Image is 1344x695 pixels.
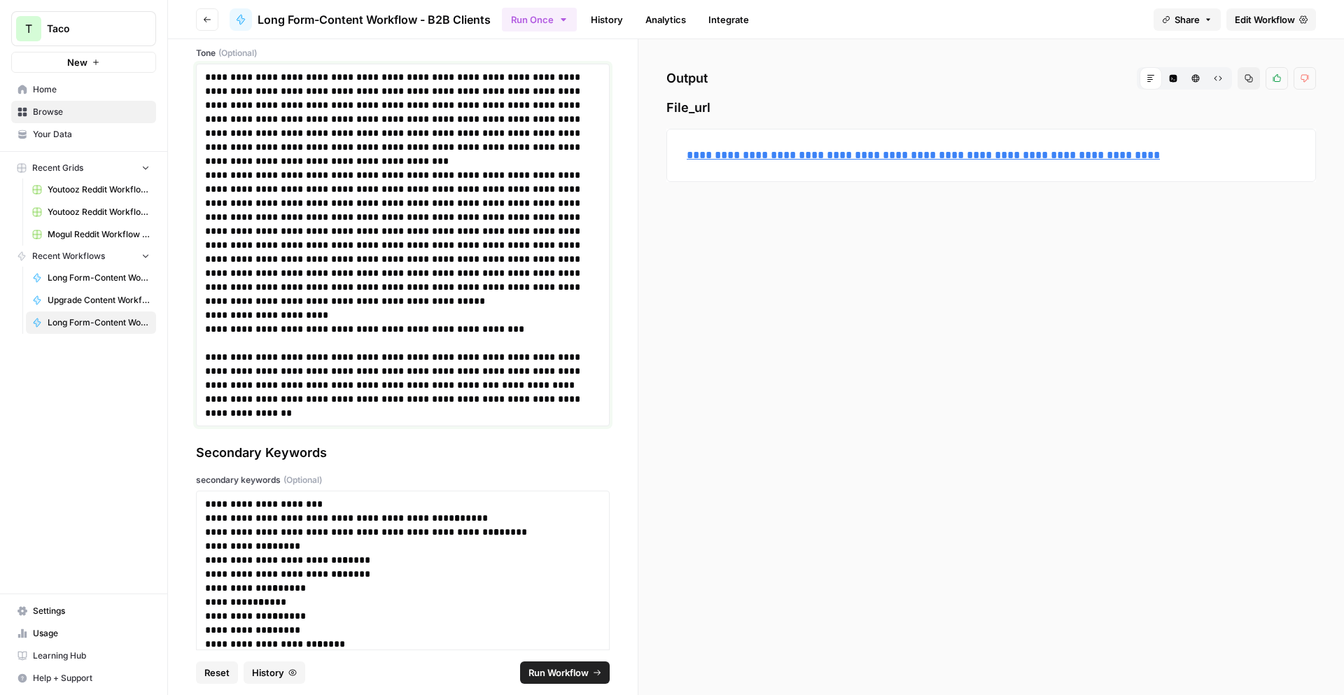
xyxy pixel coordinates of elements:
[11,667,156,689] button: Help + Support
[48,272,150,284] span: Long Form-Content Workflow - All Clients (New)
[196,47,610,59] label: Tone
[11,123,156,146] a: Your Data
[26,267,156,289] a: Long Form-Content Workflow - All Clients (New)
[1175,13,1200,27] span: Share
[1235,13,1295,27] span: Edit Workflow
[218,47,257,59] span: (Optional)
[666,67,1316,90] h2: Output
[230,8,491,31] a: Long Form-Content Workflow - B2B Clients
[33,627,150,640] span: Usage
[1226,8,1316,31] a: Edit Workflow
[283,474,322,486] span: (Optional)
[1154,8,1221,31] button: Share
[32,250,105,262] span: Recent Workflows
[11,101,156,123] a: Browse
[47,22,132,36] span: Taco
[32,162,83,174] span: Recent Grids
[48,228,150,241] span: Mogul Reddit Workflow Grid (1)
[26,201,156,223] a: Youtooz Reddit Workflow Grid
[26,223,156,246] a: Mogul Reddit Workflow Grid (1)
[582,8,631,31] a: History
[637,8,694,31] a: Analytics
[11,11,156,46] button: Workspace: Taco
[196,443,610,463] div: Secondary Keywords
[26,311,156,334] a: Long Form-Content Workflow - B2B Clients
[700,8,757,31] a: Integrate
[25,20,32,37] span: T
[528,666,589,680] span: Run Workflow
[11,622,156,645] a: Usage
[502,8,577,31] button: Run Once
[11,78,156,101] a: Home
[244,661,305,684] button: History
[258,11,491,28] span: Long Form-Content Workflow - B2B Clients
[33,605,150,617] span: Settings
[11,246,156,267] button: Recent Workflows
[26,178,156,201] a: Youtooz Reddit Workflow Grid (1)
[11,157,156,178] button: Recent Grids
[48,294,150,307] span: Upgrade Content Workflow - Nurx
[48,183,150,196] span: Youtooz Reddit Workflow Grid (1)
[252,666,284,680] span: History
[11,600,156,622] a: Settings
[48,316,150,329] span: Long Form-Content Workflow - B2B Clients
[520,661,610,684] button: Run Workflow
[33,83,150,96] span: Home
[33,672,150,685] span: Help + Support
[48,206,150,218] span: Youtooz Reddit Workflow Grid
[67,55,87,69] span: New
[26,289,156,311] a: Upgrade Content Workflow - Nurx
[33,128,150,141] span: Your Data
[11,645,156,667] a: Learning Hub
[666,98,1316,118] span: File_url
[33,106,150,118] span: Browse
[11,52,156,73] button: New
[33,650,150,662] span: Learning Hub
[204,666,230,680] span: Reset
[196,661,238,684] button: Reset
[196,474,610,486] label: secondary keywords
